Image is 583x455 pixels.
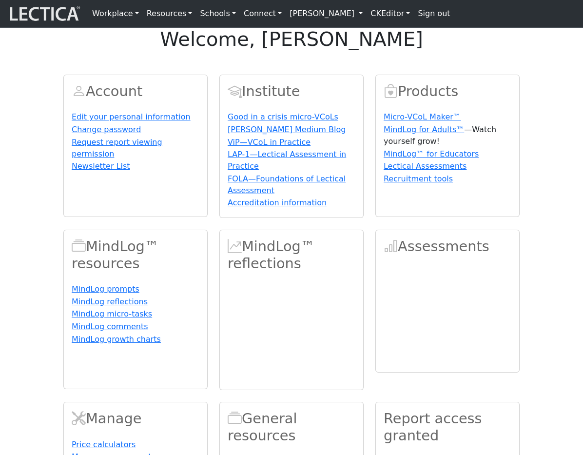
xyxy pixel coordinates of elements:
[72,410,86,427] span: Manage
[72,83,199,100] h2: Account
[72,297,148,306] a: MindLog reflections
[367,4,414,23] a: CKEditor
[228,83,242,99] span: Account
[228,83,355,100] h2: Institute
[72,410,199,427] h2: Manage
[72,238,86,255] span: MindLog™ resources
[7,4,80,23] img: lecticalive
[72,83,86,99] span: Account
[384,149,479,158] a: MindLog™ for Educators
[196,4,240,23] a: Schools
[384,124,511,147] p: —Watch yourself grow!
[228,150,346,171] a: LAP-1—Lectical Assessment in Practice
[384,83,398,99] span: Products
[286,4,367,23] a: [PERSON_NAME]
[88,4,143,23] a: Workplace
[72,322,148,331] a: MindLog comments
[384,125,464,134] a: MindLog for Adults™
[72,238,199,272] h2: MindLog™ resources
[72,309,152,318] a: MindLog micro-tasks
[240,4,286,23] a: Connect
[228,112,338,121] a: Good in a crisis micro-VCoLs
[384,83,511,100] h2: Products
[72,112,191,121] a: Edit your personal information
[384,238,511,255] h2: Assessments
[384,238,398,255] span: Assessments
[228,125,346,134] a: [PERSON_NAME] Medium Blog
[72,161,130,171] a: Newsletter List
[384,174,453,183] a: Recruitment tools
[228,410,355,444] h2: General resources
[384,161,466,171] a: Lectical Assessments
[72,125,141,134] a: Change password
[228,410,242,427] span: Resources
[72,284,139,294] a: MindLog prompts
[384,112,461,121] a: Micro-VCoL Maker™
[228,138,311,147] a: ViP—VCoL in Practice
[228,238,242,255] span: MindLog
[72,138,162,158] a: Request report viewing permission
[228,198,327,207] a: Accreditation information
[72,335,161,344] a: MindLog growth charts
[384,410,511,444] h2: Report access granted
[228,174,346,195] a: FOLA—Foundations of Lectical Assessment
[72,440,136,449] a: Price calculators
[414,4,454,23] a: Sign out
[143,4,196,23] a: Resources
[228,238,355,272] h2: MindLog™ reflections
